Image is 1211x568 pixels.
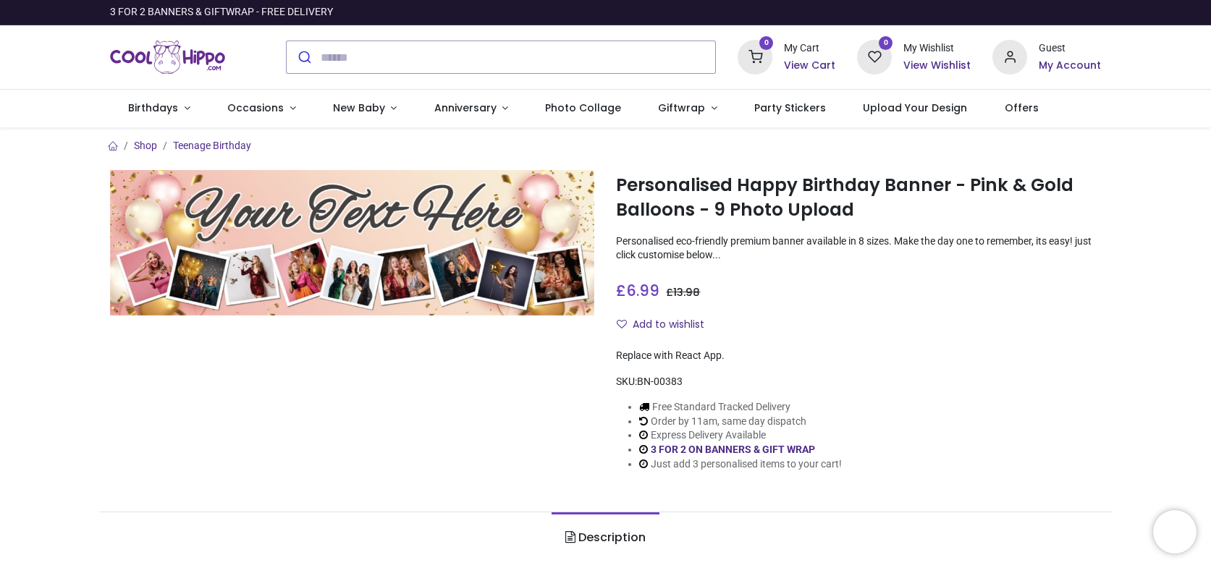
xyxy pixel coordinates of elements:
[616,173,1101,223] h1: Personalised Happy Birthday Banner - Pink & Gold Balloons - 9 Photo Upload
[208,90,314,127] a: Occasions
[415,90,527,127] a: Anniversary
[616,313,717,337] button: Add to wishlistAdd to wishlist
[639,428,842,443] li: Express Delivery Available
[1039,41,1101,56] div: Guest
[128,101,178,115] span: Birthdays
[658,101,705,115] span: Giftwrap
[616,280,659,301] span: £
[903,59,971,73] a: View Wishlist
[314,90,415,127] a: New Baby
[1039,59,1101,73] a: My Account
[110,37,226,77] img: Cool Hippo
[857,51,892,62] a: 0
[616,234,1101,263] p: Personalised eco-friendly premium banner available in 8 sizes. Make the day one to remember, its ...
[134,140,157,151] a: Shop
[173,140,251,151] a: Teenage Birthday
[673,285,700,300] span: 13.98
[616,349,1101,363] div: Replace with React App.
[1005,101,1039,115] span: Offers
[639,400,842,415] li: Free Standard Tracked Delivery
[784,41,835,56] div: My Cart
[637,376,683,387] span: BN-00383
[617,319,627,329] i: Add to wishlist
[784,59,835,73] a: View Cart
[552,512,659,563] a: Description
[545,101,621,115] span: Photo Collage
[227,101,284,115] span: Occasions
[1153,510,1197,554] iframe: Brevo live chat
[110,90,209,127] a: Birthdays
[333,101,385,115] span: New Baby
[651,444,815,455] a: 3 FOR 2 ON BANNERS & GIFT WRAP
[110,170,595,315] img: Personalised Happy Birthday Banner - Pink & Gold Balloons - 9 Photo Upload
[903,41,971,56] div: My Wishlist
[879,36,893,50] sup: 0
[754,101,826,115] span: Party Stickers
[863,101,967,115] span: Upload Your Design
[434,101,497,115] span: Anniversary
[759,36,773,50] sup: 0
[797,5,1101,20] iframe: Customer reviews powered by Trustpilot
[639,415,842,429] li: Order by 11am, same day dispatch
[640,90,736,127] a: Giftwrap
[287,41,321,73] button: Submit
[110,37,226,77] a: Logo of Cool Hippo
[738,51,772,62] a: 0
[626,280,659,301] span: 6.99
[616,375,1101,389] div: SKU:
[639,457,842,472] li: Just add 3 personalised items to your cart!
[110,5,333,20] div: 3 FOR 2 BANNERS & GIFTWRAP - FREE DELIVERY
[666,285,700,300] span: £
